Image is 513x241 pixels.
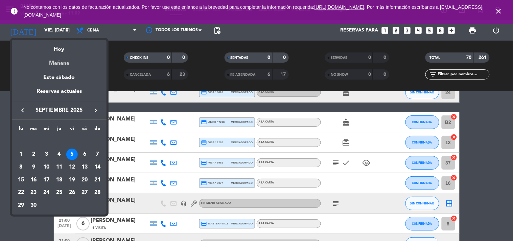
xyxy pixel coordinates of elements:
td: 20 de septiembre de 2025 [78,174,91,187]
div: 13 [79,161,90,173]
div: 16 [28,174,40,186]
div: 7 [92,149,103,160]
td: 25 de septiembre de 2025 [53,186,66,199]
td: 6 de septiembre de 2025 [78,148,91,161]
td: SEP. [15,135,104,148]
div: 30 [28,200,40,211]
div: Mañana [12,54,107,68]
td: 22 de septiembre de 2025 [15,186,27,199]
td: 28 de septiembre de 2025 [91,186,104,199]
div: 26 [66,187,78,198]
td: 11 de septiembre de 2025 [53,161,66,174]
div: 18 [53,174,65,186]
th: miércoles [40,125,53,135]
button: keyboard_arrow_right [90,106,102,115]
td: 30 de septiembre de 2025 [27,199,40,212]
div: 5 [66,149,78,160]
td: 7 de septiembre de 2025 [91,148,104,161]
div: 15 [15,174,27,186]
div: 4 [53,149,65,160]
div: 6 [79,149,90,160]
div: 29 [15,200,27,211]
div: Este sábado [12,68,107,87]
th: sábado [78,125,91,135]
td: 18 de septiembre de 2025 [53,174,66,187]
td: 19 de septiembre de 2025 [66,174,78,187]
div: Reservas actuales [12,87,107,101]
th: martes [27,125,40,135]
button: keyboard_arrow_left [17,106,29,115]
div: 19 [66,174,78,186]
i: keyboard_arrow_left [19,106,27,114]
td: 12 de septiembre de 2025 [66,161,78,174]
div: 20 [79,174,90,186]
div: 23 [28,187,40,198]
td: 15 de septiembre de 2025 [15,174,27,187]
div: 17 [41,174,52,186]
th: domingo [91,125,104,135]
td: 24 de septiembre de 2025 [40,186,53,199]
div: 24 [41,187,52,198]
div: 14 [92,161,103,173]
div: 2 [28,149,40,160]
div: 27 [79,187,90,198]
div: 12 [66,161,78,173]
th: jueves [53,125,66,135]
td: 23 de septiembre de 2025 [27,186,40,199]
div: 3 [41,149,52,160]
td: 26 de septiembre de 2025 [66,186,78,199]
td: 10 de septiembre de 2025 [40,161,53,174]
th: lunes [15,125,27,135]
td: 5 de septiembre de 2025 [66,148,78,161]
span: septiembre 2025 [29,106,90,115]
td: 16 de septiembre de 2025 [27,174,40,187]
td: 27 de septiembre de 2025 [78,186,91,199]
td: 1 de septiembre de 2025 [15,148,27,161]
div: 21 [92,174,103,186]
td: 4 de septiembre de 2025 [53,148,66,161]
div: 1 [15,149,27,160]
div: Hoy [12,40,107,54]
div: 9 [28,161,40,173]
td: 17 de septiembre de 2025 [40,174,53,187]
div: 11 [53,161,65,173]
div: 25 [53,187,65,198]
td: 13 de septiembre de 2025 [78,161,91,174]
td: 29 de septiembre de 2025 [15,199,27,212]
td: 3 de septiembre de 2025 [40,148,53,161]
i: keyboard_arrow_right [92,106,100,114]
td: 8 de septiembre de 2025 [15,161,27,174]
th: viernes [66,125,78,135]
td: 9 de septiembre de 2025 [27,161,40,174]
td: 14 de septiembre de 2025 [91,161,104,174]
div: 22 [15,187,27,198]
div: 28 [92,187,103,198]
td: 2 de septiembre de 2025 [27,148,40,161]
div: 8 [15,161,27,173]
div: 10 [41,161,52,173]
td: 21 de septiembre de 2025 [91,174,104,187]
